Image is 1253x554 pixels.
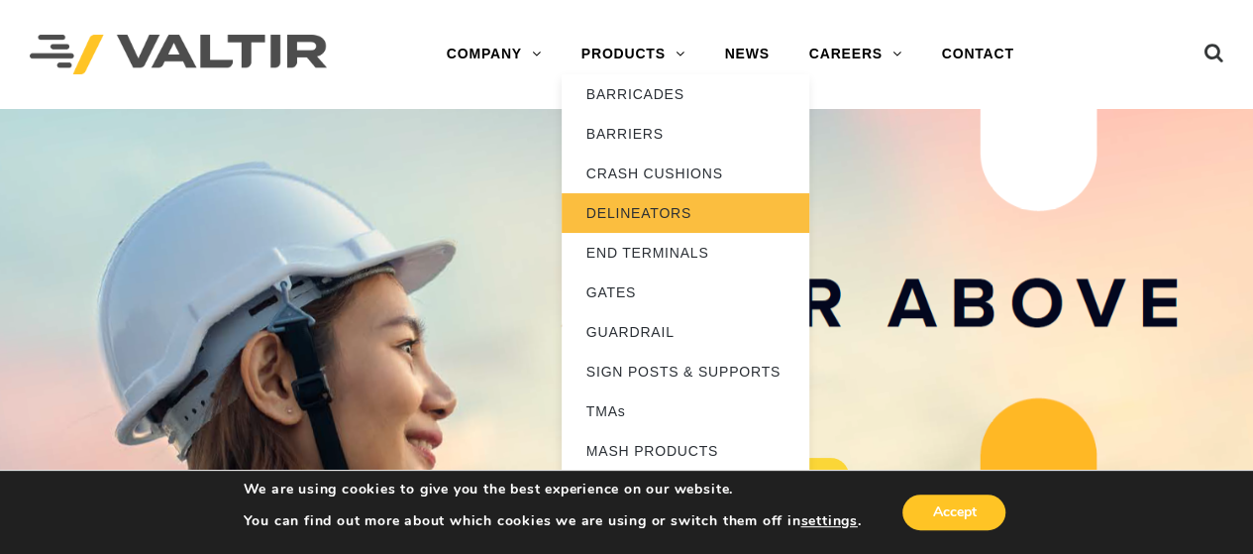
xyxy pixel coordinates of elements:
[800,512,857,530] button: settings
[244,481,862,499] p: We are using cookies to give you the best experience on our website.
[902,495,1005,530] button: Accept
[562,312,809,352] a: GUARDRAIL
[562,233,809,273] a: END TERMINALS
[562,74,809,114] a: BARRICADES
[562,352,809,391] a: SIGN POSTS & SUPPORTS
[562,193,809,233] a: DELINEATORS
[789,35,922,74] a: CAREERS
[562,391,809,431] a: TMAs
[30,35,327,75] img: Valtir
[922,35,1034,74] a: CONTACT
[244,512,862,530] p: You can find out more about which cookies we are using or switch them off in .
[562,35,705,74] a: PRODUCTS
[562,154,809,193] a: CRASH CUSHIONS
[562,114,809,154] a: BARRIERS
[427,35,562,74] a: COMPANY
[562,273,809,312] a: GATES
[704,35,788,74] a: NEWS
[562,431,809,471] a: MASH PRODUCTS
